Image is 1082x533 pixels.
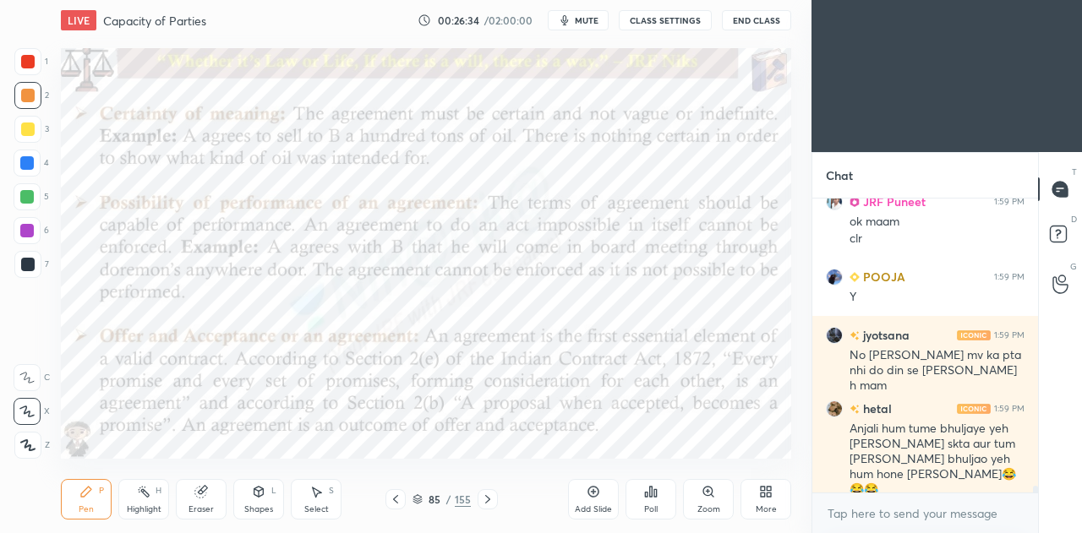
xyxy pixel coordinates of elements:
div: 1:59 PM [994,330,1025,340]
div: Select [304,505,329,514]
div: 7 [14,251,49,278]
div: Poll [644,505,658,514]
div: Eraser [189,505,214,514]
img: c034f32a68c044f3804cd1640d8574ef.jpg [826,400,843,417]
div: 5 [14,183,49,210]
p: D [1071,213,1077,226]
img: no-rating-badge.077c3623.svg [850,405,860,414]
h6: hetal [860,400,892,417]
div: H [156,487,161,495]
img: iconic-light.a09c19a4.png [957,404,991,414]
div: S [329,487,334,495]
div: clr [850,231,1025,247]
h4: Capacity of Parties [103,13,206,29]
button: mute [548,10,609,30]
img: no-rating-badge.077c3623.svg [850,331,860,340]
div: 155 [455,492,471,507]
div: More [756,505,777,514]
div: 1:59 PM [994,197,1025,207]
div: 1:59 PM [994,272,1025,282]
div: P [99,487,104,495]
div: 6 [14,217,49,244]
div: Shapes [244,505,273,514]
p: G [1070,260,1077,273]
div: L [271,487,276,495]
div: 1:59 PM [994,404,1025,414]
img: Learner_Badge_pro_50a137713f.svg [850,197,860,207]
img: Learner_Badge_beginner_1_8b307cf2a0.svg [850,272,860,282]
img: 5ad84dd11e514356af40df04b55784e8.jpg [826,269,843,286]
div: C [14,364,50,391]
p: T [1072,166,1077,178]
div: X [14,398,50,425]
div: Anjali hum tume bhuljaye yeh [PERSON_NAME] skta aur tum [PERSON_NAME] bhuljao yeh hum hone [PERSO... [850,421,1025,498]
div: 3 [14,116,49,143]
div: grid [812,199,1038,493]
div: 2 [14,82,49,109]
div: Highlight [127,505,161,514]
button: CLASS SETTINGS [619,10,712,30]
div: Z [14,432,50,459]
img: iconic-light.a09c19a4.png [957,330,991,340]
button: End Class [722,10,791,30]
h6: JRF Puneet [860,193,926,210]
p: Chat [812,153,866,198]
div: Y [850,289,1025,306]
div: / [446,494,451,504]
div: 1 [14,48,48,75]
div: No [PERSON_NAME] mv ka pta nhi do din se [PERSON_NAME] h mam [850,347,1025,394]
img: 46f3ea364cbe49fba1e86873b6d3308d.jpg [826,327,843,344]
h6: jyotsana [860,326,910,344]
div: Add Slide [575,505,612,514]
h6: POOJA [860,268,905,286]
div: Zoom [697,505,720,514]
img: df575e23622e47c587a5de21df063601.jpg [826,193,843,210]
div: 4 [14,150,49,177]
span: mute [575,14,598,26]
div: Pen [79,505,94,514]
div: 85 [426,494,443,504]
div: ok maam [850,214,1025,231]
div: LIVE [61,10,96,30]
